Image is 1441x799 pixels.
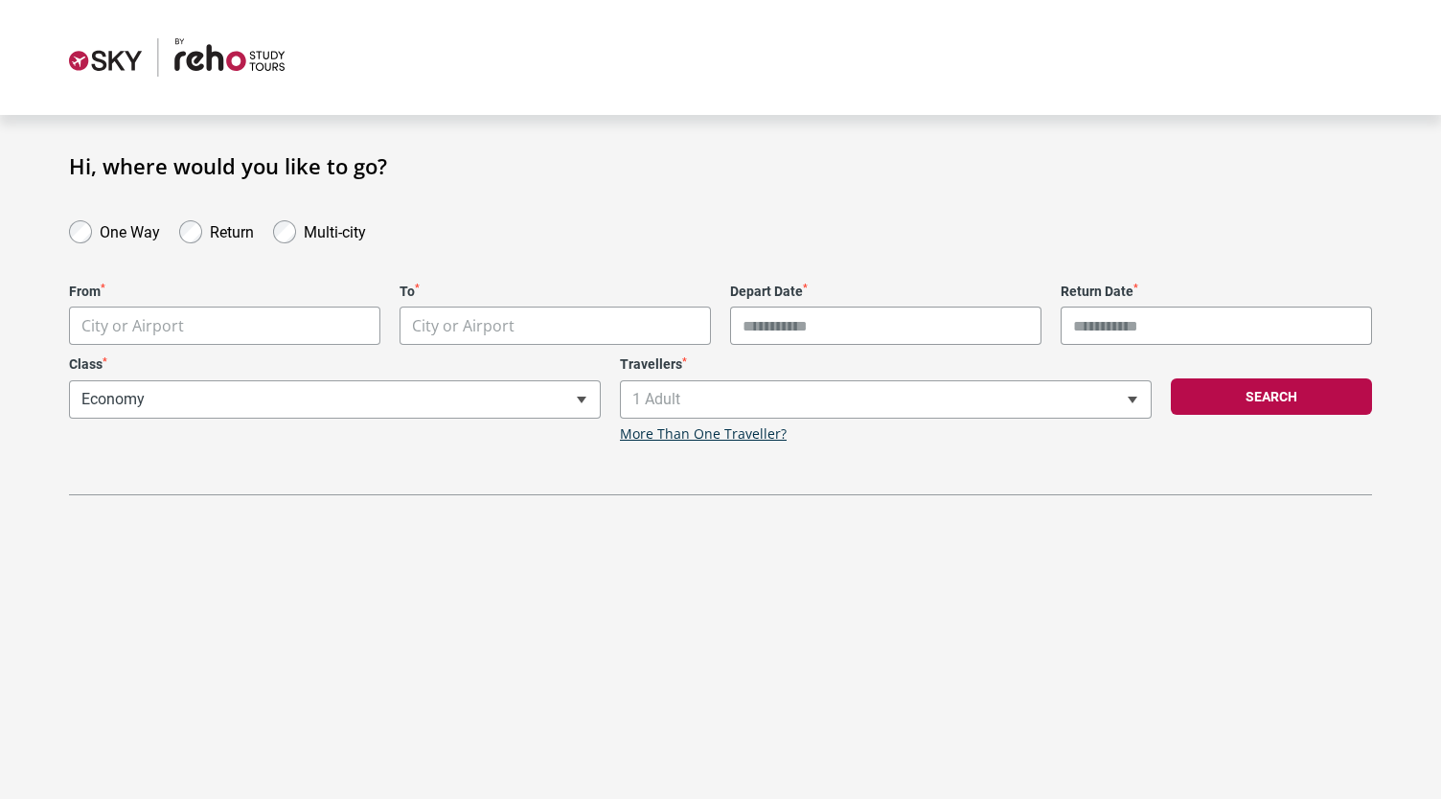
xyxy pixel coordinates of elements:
span: Economy [70,381,600,418]
a: More Than One Traveller? [620,426,787,443]
span: City or Airport [81,315,184,336]
span: City or Airport [70,308,379,345]
span: City or Airport [400,307,711,345]
label: Return [210,218,254,241]
span: City or Airport [412,315,515,336]
span: 1 Adult [620,380,1152,419]
label: Class [69,356,601,373]
button: Search [1171,378,1372,415]
span: 1 Adult [621,381,1151,418]
label: One Way [100,218,160,241]
label: To [400,284,711,300]
label: Return Date [1061,284,1372,300]
span: City or Airport [400,308,710,345]
label: From [69,284,380,300]
span: Economy [69,380,601,419]
label: Multi-city [304,218,366,241]
h1: Hi, where would you like to go? [69,153,1372,178]
label: Depart Date [730,284,1041,300]
span: City or Airport [69,307,380,345]
label: Travellers [620,356,1152,373]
